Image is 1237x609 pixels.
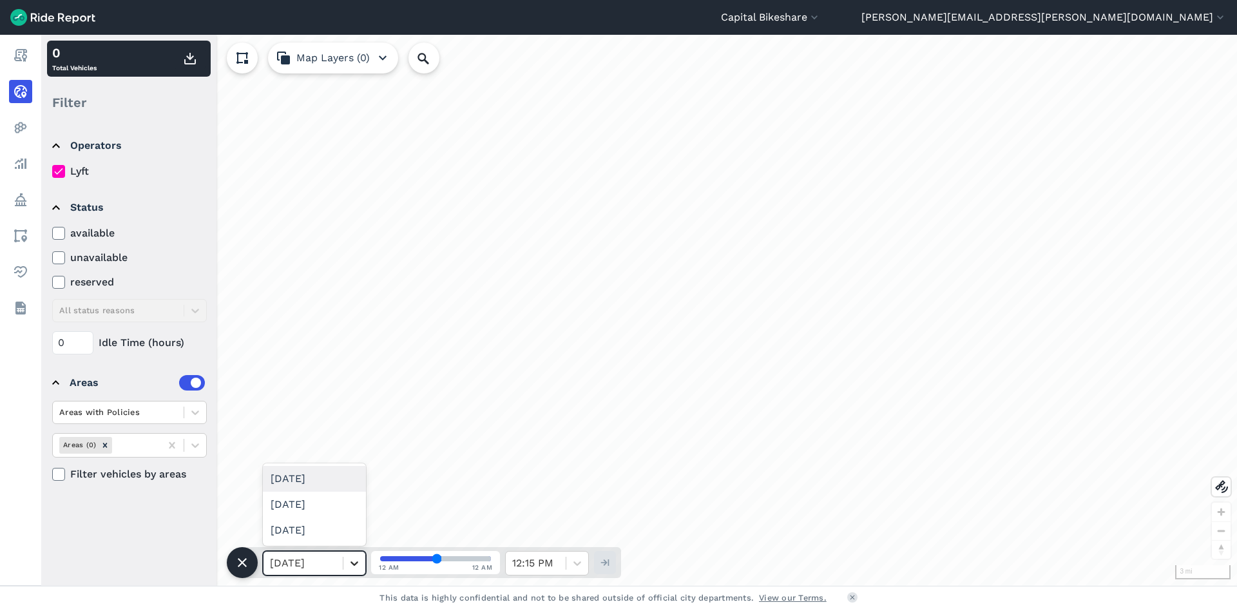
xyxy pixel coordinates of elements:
div: Areas (0) [59,437,98,453]
a: Report [9,44,32,67]
span: 12 AM [472,563,493,572]
summary: Status [52,189,205,226]
label: available [52,226,207,241]
a: Analyze [9,152,32,175]
button: Map Layers (0) [268,43,398,73]
a: Datasets [9,296,32,320]
a: Areas [9,224,32,247]
span: 12 AM [379,563,399,572]
summary: Operators [52,128,205,164]
a: Policy [9,188,32,211]
div: Idle Time (hours) [52,331,207,354]
button: Capital Bikeshare [721,10,821,25]
div: [DATE] [263,517,366,543]
div: [DATE] [263,466,366,492]
label: reserved [52,275,207,290]
label: Filter vehicles by areas [52,467,207,482]
a: Heatmaps [9,116,32,139]
a: View our Terms. [759,592,827,604]
input: Search Location or Vehicles [408,43,460,73]
div: Filter [47,82,211,122]
div: Areas [70,375,205,391]
img: Ride Report [10,9,95,26]
label: unavailable [52,250,207,266]
div: loading [41,35,1237,586]
div: Remove Areas (0) [98,437,112,453]
div: 0 [52,43,97,63]
button: [PERSON_NAME][EMAIL_ADDRESS][PERSON_NAME][DOMAIN_NAME] [861,10,1227,25]
summary: Areas [52,365,205,401]
label: Lyft [52,164,207,179]
a: Health [9,260,32,284]
div: Total Vehicles [52,43,97,74]
div: [DATE] [263,492,366,517]
a: Realtime [9,80,32,103]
